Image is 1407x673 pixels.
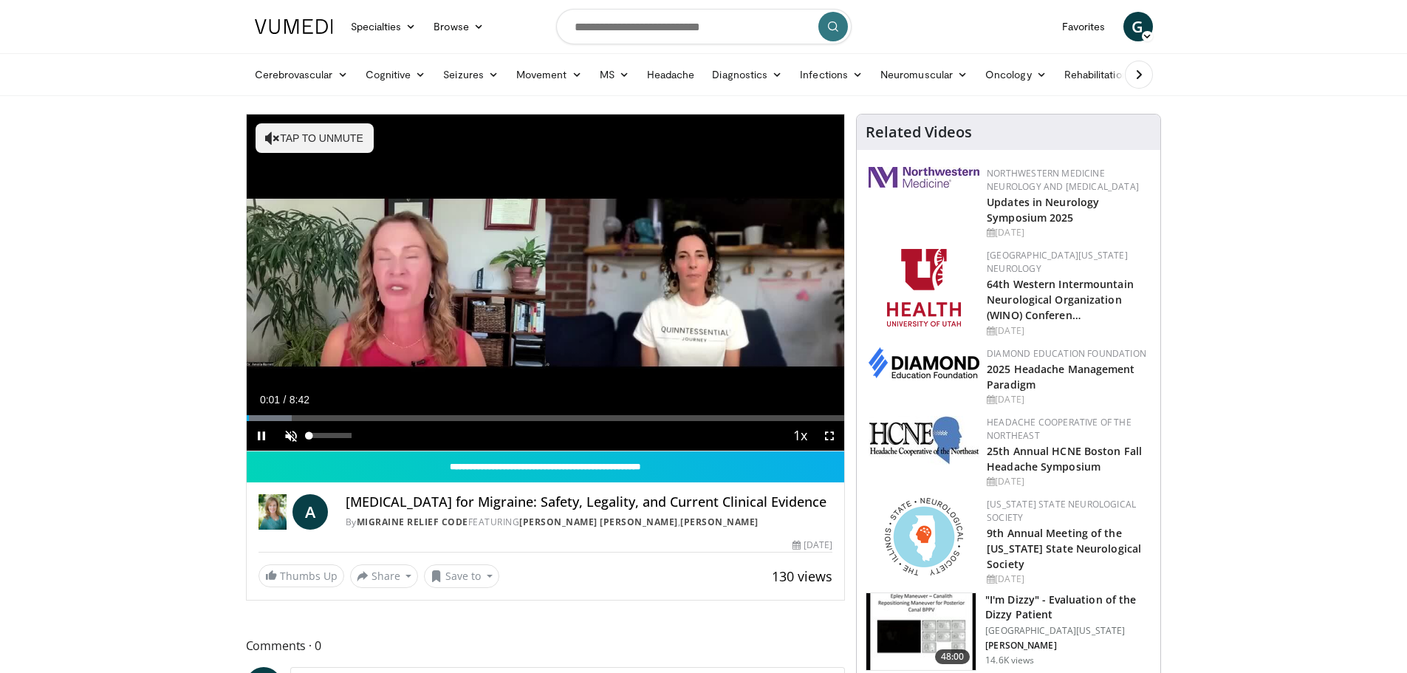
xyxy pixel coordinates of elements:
[276,421,306,451] button: Unmute
[1123,12,1153,41] a: G
[342,12,425,41] a: Specialties
[350,564,419,588] button: Share
[772,567,832,585] span: 130 views
[987,277,1134,322] a: 64th Western Intermountain Neurological Organization (WINO) Conferen…
[290,394,309,406] span: 8:42
[987,498,1136,524] a: [US_STATE] State Neurological Society
[246,60,357,89] a: Cerebrovascular
[425,12,493,41] a: Browse
[987,195,1099,225] a: Updates in Neurology Symposium 2025
[638,60,704,89] a: Headache
[869,416,979,465] img: 6c52f715-17a6-4da1-9b6c-8aaf0ffc109f.jpg.150x105_q85_autocrop_double_scale_upscale_version-0.2.jpg
[346,494,832,510] h4: [MEDICAL_DATA] for Migraine: Safety, Legality, and Current Clinical Evidence
[866,123,972,141] h4: Related Videos
[309,433,352,438] div: Volume Level
[292,494,328,530] a: A
[791,60,872,89] a: Infections
[259,564,344,587] a: Thumbs Up
[785,421,815,451] button: Playback Rate
[556,9,852,44] input: Search topics, interventions
[987,226,1148,239] div: [DATE]
[987,393,1148,406] div: [DATE]
[284,394,287,406] span: /
[985,625,1151,637] p: [GEOGRAPHIC_DATA][US_STATE]
[987,444,1142,474] a: 25th Annual HCNE Boston Fall Headache Symposium
[869,167,979,188] img: 2a462fb6-9365-492a-ac79-3166a6f924d8.png.150x105_q85_autocrop_double_scale_upscale_version-0.2.jpg
[424,564,499,588] button: Save to
[885,498,963,575] img: 71a8b48c-8850-4916-bbdd-e2f3ccf11ef9.png.150x105_q85_autocrop_double_scale_upscale_version-0.2.png
[247,421,276,451] button: Pause
[987,573,1148,586] div: [DATE]
[680,516,759,528] a: [PERSON_NAME]
[985,655,1034,666] p: 14.6K views
[887,249,961,327] img: f6362829-b0a3-407d-a044-59546adfd345.png.150x105_q85_autocrop_double_scale_upscale_version-0.2.png
[869,347,979,378] img: d0406666-9e5f-4b94-941b-f1257ac5ccaf.png.150x105_q85_autocrop_double_scale_upscale_version-0.2.png
[256,123,374,153] button: Tap to unmute
[357,60,435,89] a: Cognitive
[815,421,844,451] button: Fullscreen
[987,167,1139,193] a: Northwestern Medicine Neurology and [MEDICAL_DATA]
[703,60,791,89] a: Diagnostics
[987,249,1128,275] a: [GEOGRAPHIC_DATA][US_STATE] Neurology
[1053,12,1115,41] a: Favorites
[976,60,1055,89] a: Oncology
[247,415,845,421] div: Progress Bar
[935,649,970,664] span: 48:00
[987,324,1148,338] div: [DATE]
[1055,60,1137,89] a: Rehabilitation
[357,516,468,528] a: Migraine Relief Code
[507,60,591,89] a: Movement
[987,475,1148,488] div: [DATE]
[434,60,507,89] a: Seizures
[246,636,846,655] span: Comments 0
[346,516,832,529] div: By FEATURING ,
[259,494,287,530] img: Migraine Relief Code
[866,592,1151,671] a: 48:00 "I'm Dizzy" - Evaluation of the Dizzy Patient [GEOGRAPHIC_DATA][US_STATE] [PERSON_NAME] 14....
[260,394,280,406] span: 0:01
[792,539,832,552] div: [DATE]
[872,60,976,89] a: Neuromuscular
[591,60,638,89] a: MS
[987,362,1134,392] a: 2025 Headache Management Paradigm
[519,516,678,528] a: [PERSON_NAME] [PERSON_NAME]
[987,526,1141,571] a: 9th Annual Meeting of the [US_STATE] State Neurological Society
[247,115,845,451] video-js: Video Player
[985,592,1151,622] h3: "I'm Dizzy" - Evaluation of the Dizzy Patient
[985,640,1151,652] p: [PERSON_NAME]
[866,593,976,670] img: 5373e1fe-18ae-47e7-ad82-0c604b173657.150x105_q85_crop-smart_upscale.jpg
[255,19,333,34] img: VuMedi Logo
[987,416,1132,442] a: Headache Cooperative of the Northeast
[987,347,1146,360] a: Diamond Education Foundation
